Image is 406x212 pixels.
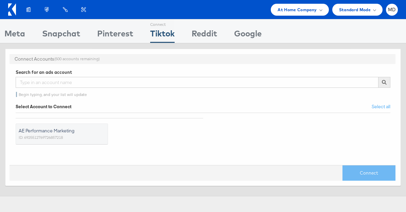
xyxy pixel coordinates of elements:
[16,92,390,97] div: Begin typing, and your list will update
[4,28,25,43] div: Meta
[372,103,390,110] span: Select all
[192,28,217,43] div: Reddit
[16,103,71,110] strong: Select Account to Connect
[97,28,133,43] div: Pinterest
[150,28,175,43] div: Tiktok
[54,56,100,62] span: (500 accounts remaining)
[339,6,371,13] span: Standard Mode
[42,28,80,43] div: Snapchat
[234,28,262,43] div: Google
[150,19,175,28] div: Connect
[16,69,72,75] strong: Search for an ads account
[19,127,96,134] span: AE Performance Marketing
[16,77,378,88] input: Type in an account name
[15,56,54,62] span: Connect Accounts
[278,6,317,13] span: At Home Company
[388,7,396,12] span: MD
[19,134,63,141] span: ID: 6925512769726857218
